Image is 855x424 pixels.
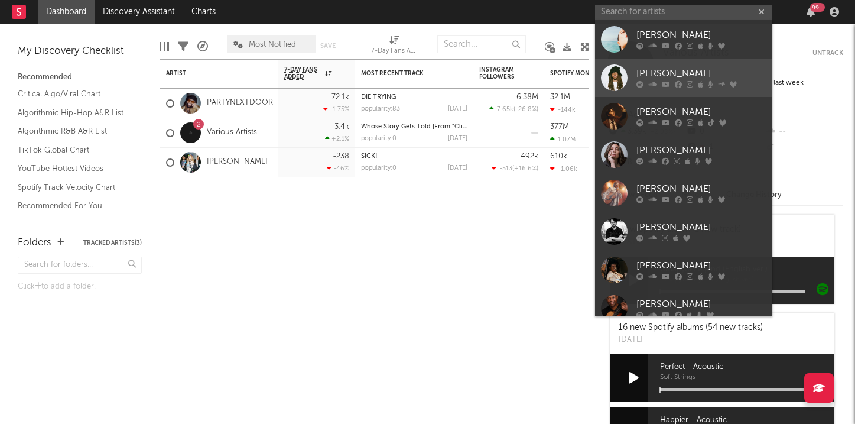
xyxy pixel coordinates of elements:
button: Tracked Artists(3) [83,240,142,246]
a: [PERSON_NAME] [595,174,772,212]
input: Search for folders... [18,257,142,274]
span: +16.6 % [514,166,537,172]
div: 7-Day Fans Added (7-Day Fans Added) [371,30,418,64]
div: [PERSON_NAME] [636,297,766,312]
span: Most Notified [249,41,296,48]
a: SICK! [361,153,378,160]
span: -513 [499,166,512,172]
a: [PERSON_NAME] [595,20,772,59]
a: Various Artists [207,128,257,138]
a: [PERSON_NAME] [595,251,772,289]
a: Algorithmic Hip-Hop A&R List [18,106,130,119]
div: 99 + [810,3,825,12]
div: 377M [550,123,569,131]
button: Save [320,43,336,49]
div: 1.07M [550,135,576,143]
div: Most Recent Track [361,70,450,77]
div: popularity: 0 [361,165,396,171]
div: 610k [550,153,567,160]
div: DIE TRYING [361,94,467,101]
div: Artist [166,70,255,77]
a: [PERSON_NAME] [595,135,772,174]
div: +2.1 % [325,135,349,143]
div: ( ) [489,105,538,113]
button: Untrack [812,47,843,59]
div: Recommended [18,70,142,85]
div: Edit Columns [160,30,169,64]
div: -- [765,124,843,140]
a: DIE TRYING [361,94,396,101]
button: 99+ [807,7,815,17]
span: Perfect - Acoustic [660,360,834,374]
div: [DATE] [448,106,467,112]
div: [DATE] [448,135,467,142]
div: -238 [333,153,349,160]
a: [PERSON_NAME] [595,97,772,135]
div: -- [765,140,843,155]
div: My Discovery Checklist [18,44,142,59]
div: ( ) [492,164,538,172]
div: popularity: 83 [361,106,400,112]
div: [PERSON_NAME] [636,28,766,43]
div: Filters [178,30,188,64]
div: -1.06k [550,165,577,173]
a: Recommended For You [18,199,130,212]
div: [PERSON_NAME] [636,144,766,158]
div: A&R Pipeline [197,30,208,64]
a: Whose Story Gets Told [From "Click: The Musical"] [361,124,515,130]
div: 72.1k [331,93,349,101]
div: [DATE] [448,165,467,171]
div: Click to add a folder. [18,280,142,294]
span: -26.8 % [515,106,537,113]
a: [PERSON_NAME] [595,59,772,97]
span: 7.65k [497,106,513,113]
div: [PERSON_NAME] [636,182,766,196]
a: YouTube Hottest Videos [18,162,130,175]
a: TikTok Global Chart [18,144,130,157]
div: popularity: 0 [361,135,396,142]
div: [PERSON_NAME] [636,105,766,119]
div: -144k [550,106,576,114]
a: Critical Algo/Viral Chart [18,88,130,101]
span: 7-Day Fans Added [284,66,322,80]
div: Whose Story Gets Told [From "Click: The Musical"] [361,124,467,130]
div: 492k [521,153,538,160]
a: [PERSON_NAME] [595,212,772,251]
input: Search for artists [595,5,772,20]
div: 16 new Spotify albums (54 new tracks) [619,322,763,334]
div: 32.1M [550,93,570,101]
div: 7-Day Fans Added (7-Day Fans Added) [371,44,418,59]
input: Search... [437,35,526,53]
div: -1.75 % [323,105,349,113]
div: [PERSON_NAME] [636,221,766,235]
div: Instagram Followers [479,66,521,80]
div: 6.38M [516,93,538,101]
div: Spotify Monthly Listeners [550,70,639,77]
div: SICK! [361,153,467,160]
div: 3.4k [334,123,349,131]
div: [DATE] [619,334,763,346]
a: [PERSON_NAME] [207,157,268,167]
a: Spotify Track Velocity Chart [18,181,130,194]
div: -46 % [327,164,349,172]
span: Soft Strings [660,374,834,381]
a: [PERSON_NAME] [595,289,772,328]
a: Algorithmic R&B A&R List [18,125,130,138]
div: Folders [18,236,51,250]
div: [PERSON_NAME] [636,259,766,273]
div: [PERSON_NAME] [636,67,766,81]
a: PARTYNEXTDOOR [207,98,273,108]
